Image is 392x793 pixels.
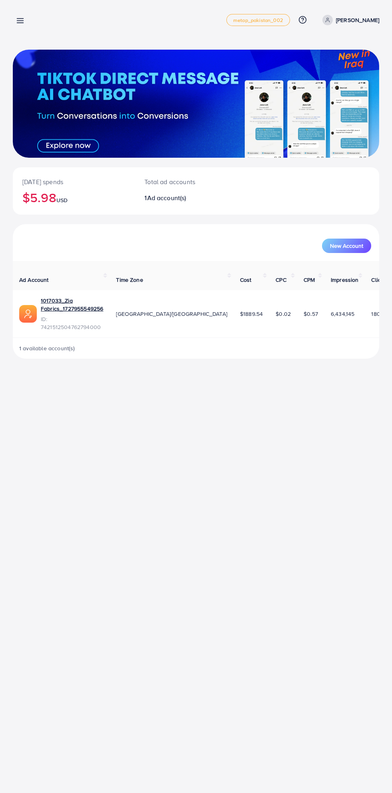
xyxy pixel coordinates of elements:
[240,276,252,284] span: Cost
[144,177,217,187] p: Total ad accounts
[116,310,227,318] span: [GEOGRAPHIC_DATA]/[GEOGRAPHIC_DATA]
[19,276,49,284] span: Ad Account
[144,194,217,202] h2: 1
[19,305,37,323] img: ic-ads-acc.e4c84228.svg
[233,18,283,23] span: metap_pakistan_002
[56,196,68,204] span: USD
[240,310,263,318] span: $1889.54
[226,14,290,26] a: metap_pakistan_002
[41,297,103,313] a: 1017033_Zia Fabrics_1727955549256
[319,15,379,25] a: [PERSON_NAME]
[22,177,125,187] p: [DATE] spends
[336,15,379,25] p: [PERSON_NAME]
[358,757,386,787] iframe: Chat
[371,310,391,318] span: 180,826
[304,310,318,318] span: $0.57
[116,276,143,284] span: Time Zone
[22,190,125,205] h2: $5.98
[322,239,371,253] button: New Account
[19,344,75,352] span: 1 available account(s)
[41,315,103,331] span: ID: 7421512504762794000
[331,310,354,318] span: 6,434,145
[276,276,286,284] span: CPC
[330,243,363,249] span: New Account
[304,276,315,284] span: CPM
[331,276,359,284] span: Impression
[371,276,386,284] span: Clicks
[276,310,291,318] span: $0.02
[147,193,186,202] span: Ad account(s)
